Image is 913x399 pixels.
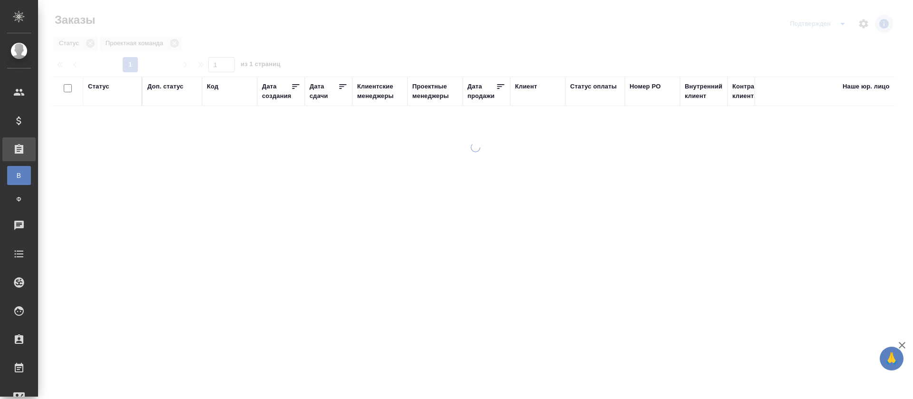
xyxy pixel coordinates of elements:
[147,82,184,91] div: Доп. статус
[88,82,109,91] div: Статус
[310,82,338,101] div: Дата сдачи
[843,82,890,91] div: Наше юр. лицо
[262,82,291,101] div: Дата создания
[630,82,660,91] div: Номер PO
[467,82,496,101] div: Дата продажи
[515,82,537,91] div: Клиент
[7,166,31,185] a: В
[570,82,617,91] div: Статус оплаты
[12,171,26,180] span: В
[884,349,900,369] span: 🙏
[207,82,218,91] div: Код
[7,190,31,209] a: Ф
[732,82,778,101] div: Контрагент клиента
[880,347,903,370] button: 🙏
[685,82,723,101] div: Внутренний клиент
[357,82,403,101] div: Клиентские менеджеры
[12,195,26,204] span: Ф
[412,82,458,101] div: Проектные менеджеры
